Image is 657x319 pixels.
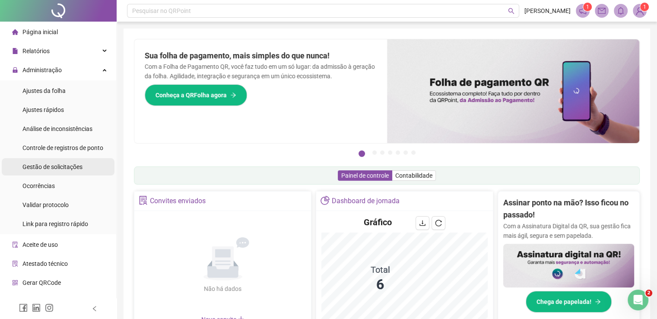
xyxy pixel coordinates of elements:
[145,50,377,62] h2: Sua folha de pagamento, mais simples do que nunca!
[388,150,392,155] button: 4
[628,290,648,310] iframe: Intercom live chat
[22,163,83,170] span: Gestão de solicitações
[403,150,408,155] button: 6
[332,194,400,208] div: Dashboard de jornada
[503,221,634,240] p: Com a Assinatura Digital da QR, sua gestão fica mais ágil, segura e sem papelada.
[640,3,649,11] sup: Atualize o seu contato no menu Meus Dados
[32,303,41,312] span: linkedin
[396,150,400,155] button: 5
[12,29,18,35] span: home
[12,242,18,248] span: audit
[22,125,92,132] span: Análise de inconsistências
[45,303,54,312] span: instagram
[92,306,98,312] span: left
[12,48,18,54] span: file
[645,290,652,297] span: 2
[524,6,571,16] span: [PERSON_NAME]
[536,297,591,306] span: Chega de papelada!
[526,291,612,313] button: Chega de papelada!
[22,144,103,151] span: Controle de registros de ponto
[22,201,69,208] span: Validar protocolo
[341,172,389,179] span: Painel de controle
[22,106,64,113] span: Ajustes rápidos
[22,87,66,94] span: Ajustes da folha
[183,284,263,293] div: Não há dados
[419,220,426,226] span: download
[586,4,589,10] span: 1
[12,261,18,267] span: solution
[22,182,55,189] span: Ocorrências
[145,84,247,106] button: Conheça a QRFolha agora
[583,3,592,11] sup: 1
[633,4,646,17] img: 74411
[387,39,640,143] img: banner%2F8d14a306-6205-4263-8e5b-06e9a85ad873.png
[22,48,50,54] span: Relatórios
[156,90,227,100] span: Conheça a QRFolha agora
[230,92,236,98] span: arrow-right
[508,8,514,14] span: search
[321,196,330,205] span: pie-chart
[364,216,392,228] h4: Gráfico
[359,150,365,157] button: 1
[22,220,88,227] span: Link para registro rápido
[579,7,587,15] span: notification
[617,7,625,15] span: bell
[19,303,28,312] span: facebook
[503,244,634,287] img: banner%2F02c71560-61a6-44d4-94b9-c8ab97240462.png
[372,150,377,155] button: 2
[145,62,377,81] p: Com a Folha de Pagamento QR, você faz tudo em um só lugar: da admissão à geração da folha. Agilid...
[435,220,442,226] span: reload
[12,67,18,73] span: lock
[22,241,58,248] span: Aceite de uso
[395,172,432,179] span: Contabilidade
[22,279,61,286] span: Gerar QRCode
[12,280,18,286] span: qrcode
[150,194,206,208] div: Convites enviados
[411,150,416,155] button: 7
[139,196,148,205] span: solution
[22,29,58,35] span: Página inicial
[503,197,634,221] h2: Assinar ponto na mão? Isso ficou no passado!
[22,67,62,73] span: Administração
[643,4,646,10] span: 1
[380,150,384,155] button: 3
[22,260,68,267] span: Atestado técnico
[595,299,601,305] span: arrow-right
[598,7,606,15] span: mail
